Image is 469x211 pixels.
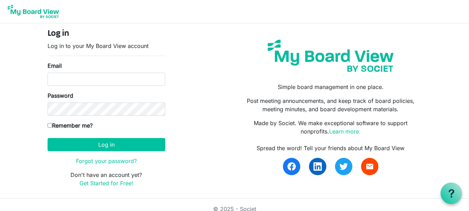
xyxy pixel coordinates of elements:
img: linkedin.svg [313,162,322,171]
img: facebook.svg [287,162,296,171]
h4: Log in [48,29,165,39]
a: Forgot your password? [76,157,137,164]
label: Email [48,62,62,70]
a: Learn more. [329,128,361,135]
p: Don't have an account yet? [48,171,165,187]
p: Post meeting announcements, and keep track of board policies, meeting minutes, and board developm... [240,97,421,113]
div: Spread the word! Tell your friends about My Board View [240,144,421,152]
p: Simple board management in one place. [240,83,421,91]
label: Password [48,91,73,100]
input: Remember me? [48,123,52,128]
img: twitter.svg [340,162,348,171]
img: my-board-view-societ.svg [262,34,399,77]
p: Log in to your My Board View account [48,42,165,50]
button: Log in [48,138,165,151]
span: email [366,162,374,171]
a: email [361,158,378,175]
p: Made by Societ. We make exceptional software to support nonprofits. [240,119,421,136]
a: Get Started for Free! [79,180,133,187]
label: Remember me? [48,121,93,130]
img: My Board View Logo [6,3,61,20]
